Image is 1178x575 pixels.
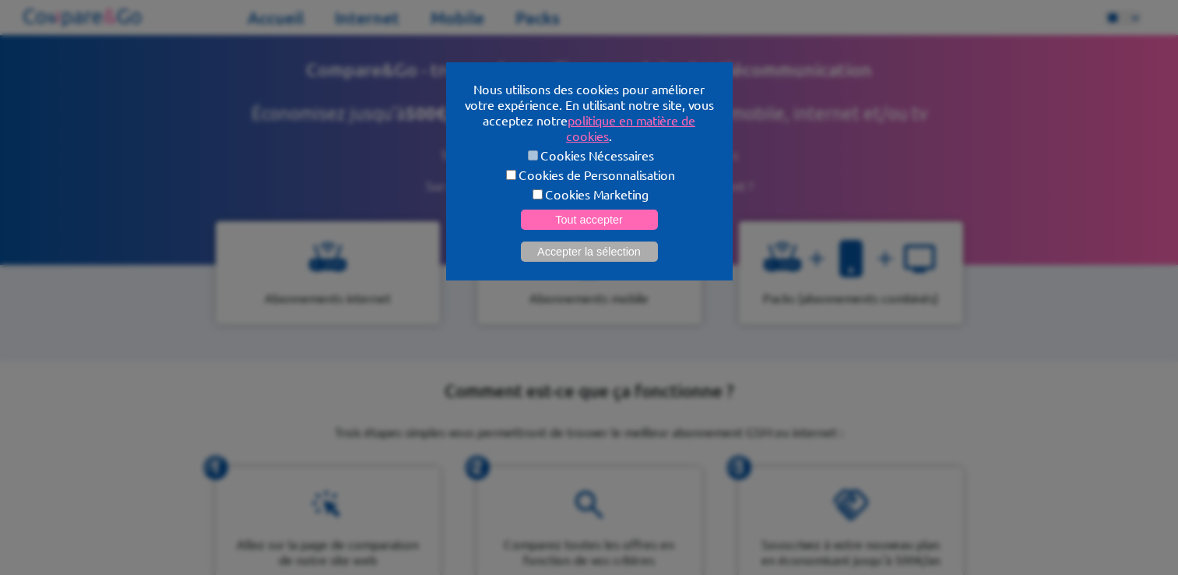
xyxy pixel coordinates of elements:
[533,189,543,199] input: Cookies Marketing
[566,112,695,143] a: politique en matière de cookies
[506,170,516,180] input: Cookies de Personnalisation
[465,167,714,182] label: Cookies de Personnalisation
[521,210,658,230] button: Tout accepter
[465,81,714,143] p: Nous utilisons des cookies pour améliorer votre expérience. En utilisant notre site, vous accepte...
[465,186,714,202] label: Cookies Marketing
[465,147,714,163] label: Cookies Nécessaires
[521,242,658,262] button: Accepter la sélection
[528,150,538,161] input: Cookies Nécessaires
